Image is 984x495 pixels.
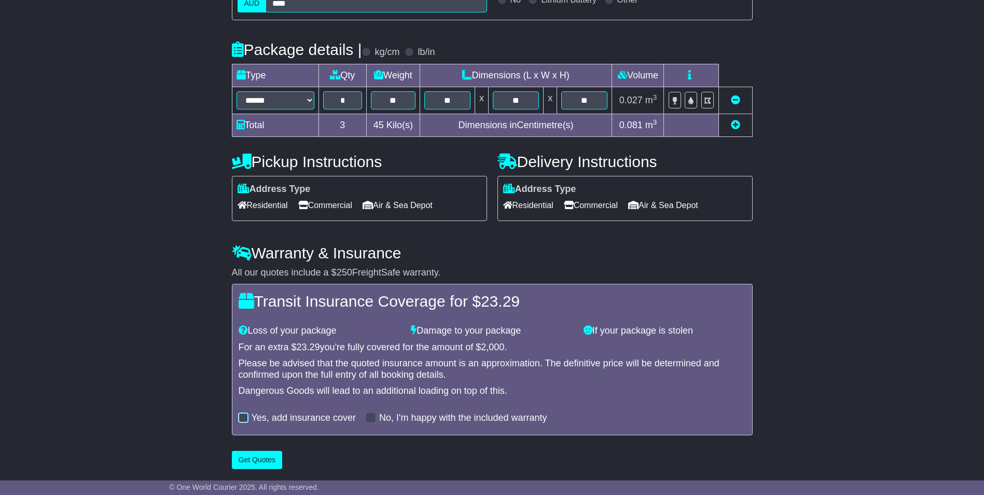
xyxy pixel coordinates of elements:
h4: Pickup Instructions [232,153,487,170]
h4: Delivery Instructions [497,153,753,170]
td: x [475,87,488,114]
span: 2,000 [481,342,504,352]
span: 0.081 [619,120,643,130]
td: Total [232,114,318,136]
label: Yes, add insurance cover [252,412,356,424]
label: Address Type [238,184,311,195]
a: Remove this item [731,95,740,105]
div: All our quotes include a $ FreightSafe warranty. [232,267,753,279]
td: Type [232,64,318,87]
sup: 3 [653,118,657,126]
td: Dimensions (L x W x H) [420,64,612,87]
td: Volume [612,64,664,87]
span: m [645,120,657,130]
h4: Transit Insurance Coverage for $ [239,293,746,310]
div: For an extra $ you're fully covered for the amount of $ . [239,342,746,353]
span: 0.027 [619,95,643,105]
span: Commercial [564,197,618,213]
div: Loss of your package [233,325,406,337]
td: Dimensions in Centimetre(s) [420,114,612,136]
span: 23.29 [481,293,520,310]
button: Get Quotes [232,451,283,469]
span: Residential [503,197,553,213]
a: Add new item [731,120,740,130]
span: © One World Courier 2025. All rights reserved. [169,483,319,491]
td: 3 [318,114,367,136]
div: Dangerous Goods will lead to an additional loading on top of this. [239,386,746,397]
label: lb/in [418,47,435,58]
label: kg/cm [375,47,399,58]
td: Kilo(s) [367,114,420,136]
td: Qty [318,64,367,87]
h4: Package details | [232,41,362,58]
td: x [544,87,557,114]
label: No, I'm happy with the included warranty [379,412,547,424]
sup: 3 [653,93,657,101]
h4: Warranty & Insurance [232,244,753,262]
span: Residential [238,197,288,213]
span: Commercial [298,197,352,213]
span: m [645,95,657,105]
span: Air & Sea Depot [628,197,698,213]
div: Damage to your package [406,325,578,337]
span: Air & Sea Depot [363,197,433,213]
td: Weight [367,64,420,87]
span: 23.29 [297,342,320,352]
span: 250 [337,267,352,278]
span: 45 [373,120,384,130]
label: Address Type [503,184,576,195]
div: If your package is stolen [578,325,751,337]
div: Please be advised that the quoted insurance amount is an approximation. The definitive price will... [239,358,746,380]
